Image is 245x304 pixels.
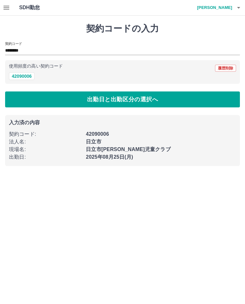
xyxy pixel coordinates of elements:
[86,154,133,160] b: 2025年08月25日(月)
[9,138,82,146] p: 法人名 :
[9,120,236,125] p: 入力済の内容
[215,65,236,72] button: 履歴削除
[5,91,240,107] button: 出勤日と出勤区分の選択へ
[86,139,101,144] b: 日立市
[5,41,22,46] h2: 契約コード
[9,64,63,69] p: 使用頻度の高い契約コード
[9,130,82,138] p: 契約コード :
[86,147,170,152] b: 日立市[PERSON_NAME]児童クラブ
[5,23,240,34] h1: 契約コードの入力
[9,153,82,161] p: 出勤日 :
[9,146,82,153] p: 現場名 :
[86,131,109,137] b: 42090006
[9,72,34,80] button: 42090006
